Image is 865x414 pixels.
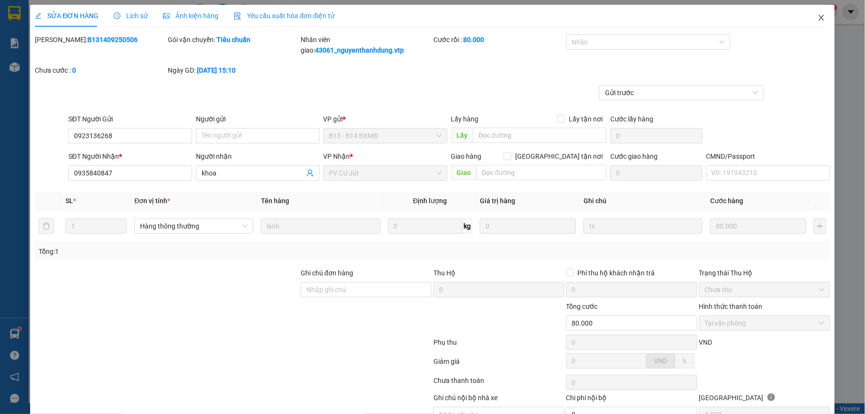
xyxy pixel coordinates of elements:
div: Cước rồi : [433,34,564,45]
span: Lấy [451,128,473,143]
span: Đơn vị tính [134,197,170,205]
div: SĐT Người Nhận [68,151,192,162]
span: Định lượng [413,197,447,205]
img: icon [234,12,241,20]
div: Chưa cước : [35,65,166,76]
span: [GEOGRAPHIC_DATA] tận nơi [511,151,606,162]
span: Lấy hàng [451,115,479,123]
div: Chi phí nội bộ [566,392,697,407]
div: Nhân viên giao: [301,34,432,55]
span: clock-circle [114,12,120,19]
input: 0 [710,218,806,234]
span: Yêu cầu xuất hóa đơn điện tử [234,12,335,20]
span: Thu Hộ [433,269,455,277]
button: plus [814,218,826,234]
span: Hàng thông thường [140,219,248,233]
span: VND [699,338,713,346]
span: Tên hàng [261,197,289,205]
span: SL [65,197,73,205]
b: 0 [72,66,76,74]
div: Trạng thái Thu Hộ [699,268,830,278]
div: Ghi chú nội bộ nhà xe [433,392,564,407]
b: Tiêu chuẩn [216,36,250,44]
input: Dọc đường [473,128,607,143]
div: Tổng: 1 [39,246,334,257]
span: Ảnh kiện hàng [163,12,218,20]
input: Dọc đường [476,165,607,180]
div: Người nhận [196,151,320,162]
b: [DATE] 15:10 [197,66,236,74]
input: Cước giao hàng [610,165,702,181]
input: Ghi chú đơn hàng [301,282,432,297]
div: VP gửi [324,114,447,124]
span: Lấy tận nơi [565,114,606,124]
label: Hình thức thanh toán [699,303,763,310]
div: CMND/Passport [706,151,830,162]
span: VP Nhận [324,153,350,160]
span: user-add [306,169,314,177]
span: Giao [451,165,476,180]
input: 0 [480,218,576,234]
span: Tổng cước [566,303,598,310]
input: Cước lấy hàng [610,128,702,143]
input: VD: Bàn, Ghế [261,218,380,234]
div: Ngày GD: [168,65,299,76]
span: VND [654,357,668,365]
span: Cước hàng [710,197,743,205]
div: Người gửi [196,114,320,124]
span: edit [35,12,42,19]
span: Giá trị hàng [480,197,515,205]
span: info-circle [768,393,775,401]
span: Phí thu hộ khách nhận trả [574,268,659,278]
th: Ghi chú [580,192,706,210]
div: Giảm giá [432,356,565,373]
span: Giao hàng [451,153,482,160]
div: [GEOGRAPHIC_DATA] [699,392,830,407]
span: SỬA ĐƠN HÀNG [35,12,98,20]
span: Gửi trước [605,86,757,100]
div: Phụ thu [432,337,565,354]
span: % [682,357,687,365]
input: Ghi Chú [584,218,703,234]
b: 43061_nguyenthanhdung.vtp [315,46,404,54]
label: Cước lấy hàng [610,115,653,123]
span: PV Cư Jút [329,166,442,180]
span: Lịch sử [114,12,148,20]
button: Close [808,5,835,32]
div: [PERSON_NAME]: [35,34,166,45]
label: Ghi chú đơn hàng [301,269,353,277]
div: SĐT Người Gửi [68,114,192,124]
span: B13 - B14 BXMĐ [329,129,442,143]
span: kg [463,218,472,234]
b: B131409250506 [87,36,138,44]
div: Gói vận chuyển: [168,34,299,45]
label: Cước giao hàng [610,153,658,160]
span: close [818,14,825,22]
button: delete [39,218,54,234]
span: picture [163,12,170,19]
span: Tại văn phòng [705,316,824,330]
div: Chưa thanh toán [432,375,565,392]
b: 80.000 [463,36,484,44]
span: Chưa thu [705,283,824,297]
